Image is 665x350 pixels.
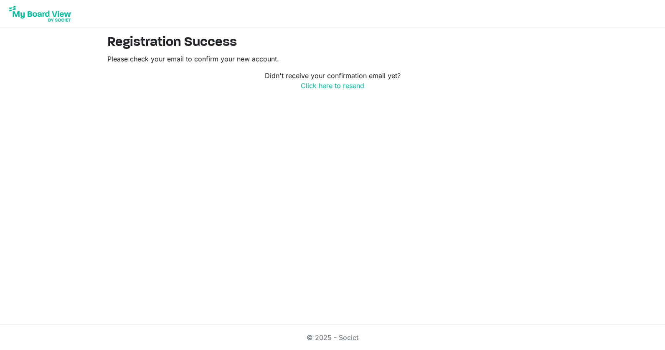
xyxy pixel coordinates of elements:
[301,81,364,90] a: Click here to resend
[7,3,74,24] img: My Board View Logo
[107,54,558,64] p: Please check your email to confirm your new account.
[107,35,558,51] h2: Registration Success
[307,333,358,342] a: © 2025 - Societ
[107,71,558,91] p: Didn't receive your confirmation email yet?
